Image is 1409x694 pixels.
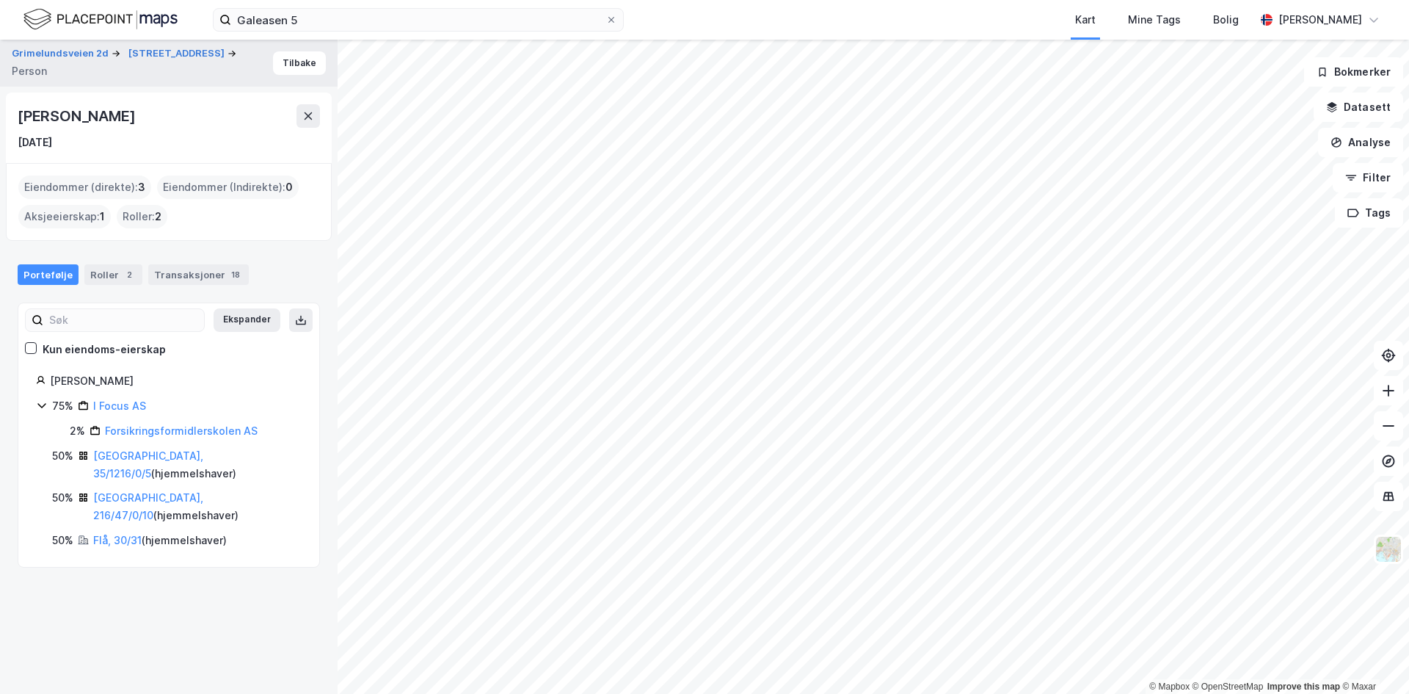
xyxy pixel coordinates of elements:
[1314,93,1403,122] button: Datasett
[228,267,243,282] div: 18
[1335,198,1403,228] button: Tags
[18,176,151,199] div: Eiendommer (direkte) :
[43,309,204,331] input: Søk
[157,176,299,199] div: Eiendommer (Indirekte) :
[1075,11,1096,29] div: Kart
[18,264,79,285] div: Portefølje
[117,205,167,228] div: Roller :
[1304,57,1403,87] button: Bokmerker
[1336,623,1409,694] div: Kontrollprogram for chat
[52,397,73,415] div: 75%
[1267,682,1340,692] a: Improve this map
[1318,128,1403,157] button: Analyse
[1213,11,1239,29] div: Bolig
[1193,682,1264,692] a: OpenStreetMap
[93,534,142,546] a: Flå, 30/31
[285,178,293,196] span: 0
[93,489,302,524] div: ( hjemmelshaver )
[50,372,302,390] div: [PERSON_NAME]
[12,62,47,80] div: Person
[155,208,161,225] span: 2
[52,489,73,507] div: 50%
[18,205,111,228] div: Aksjeeierskap :
[148,264,249,285] div: Transaksjoner
[1375,535,1402,563] img: Z
[105,424,258,437] a: Forsikringsformidlerskolen AS
[18,104,138,128] div: [PERSON_NAME]
[70,422,85,440] div: 2%
[1333,163,1403,192] button: Filter
[1149,682,1190,692] a: Mapbox
[18,134,52,151] div: [DATE]
[138,178,145,196] span: 3
[1128,11,1181,29] div: Mine Tags
[12,46,112,61] button: Grimelundsveien 2d
[84,264,142,285] div: Roller
[93,532,227,549] div: ( hjemmelshaver )
[122,267,136,282] div: 2
[100,208,105,225] span: 1
[1336,623,1409,694] iframe: Chat Widget
[1278,11,1362,29] div: [PERSON_NAME]
[93,447,302,482] div: ( hjemmelshaver )
[52,532,73,549] div: 50%
[43,341,166,358] div: Kun eiendoms-eierskap
[273,51,326,75] button: Tilbake
[23,7,178,32] img: logo.f888ab2527a4732fd821a326f86c7f29.svg
[93,491,203,521] a: [GEOGRAPHIC_DATA], 216/47/0/10
[93,400,146,412] a: I Focus AS
[93,449,203,480] a: [GEOGRAPHIC_DATA], 35/1216/0/5
[128,46,227,61] button: [STREET_ADDRESS]
[231,9,605,31] input: Søk på adresse, matrikkel, gårdeiere, leietakere eller personer
[214,308,280,332] button: Ekspander
[52,447,73,465] div: 50%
